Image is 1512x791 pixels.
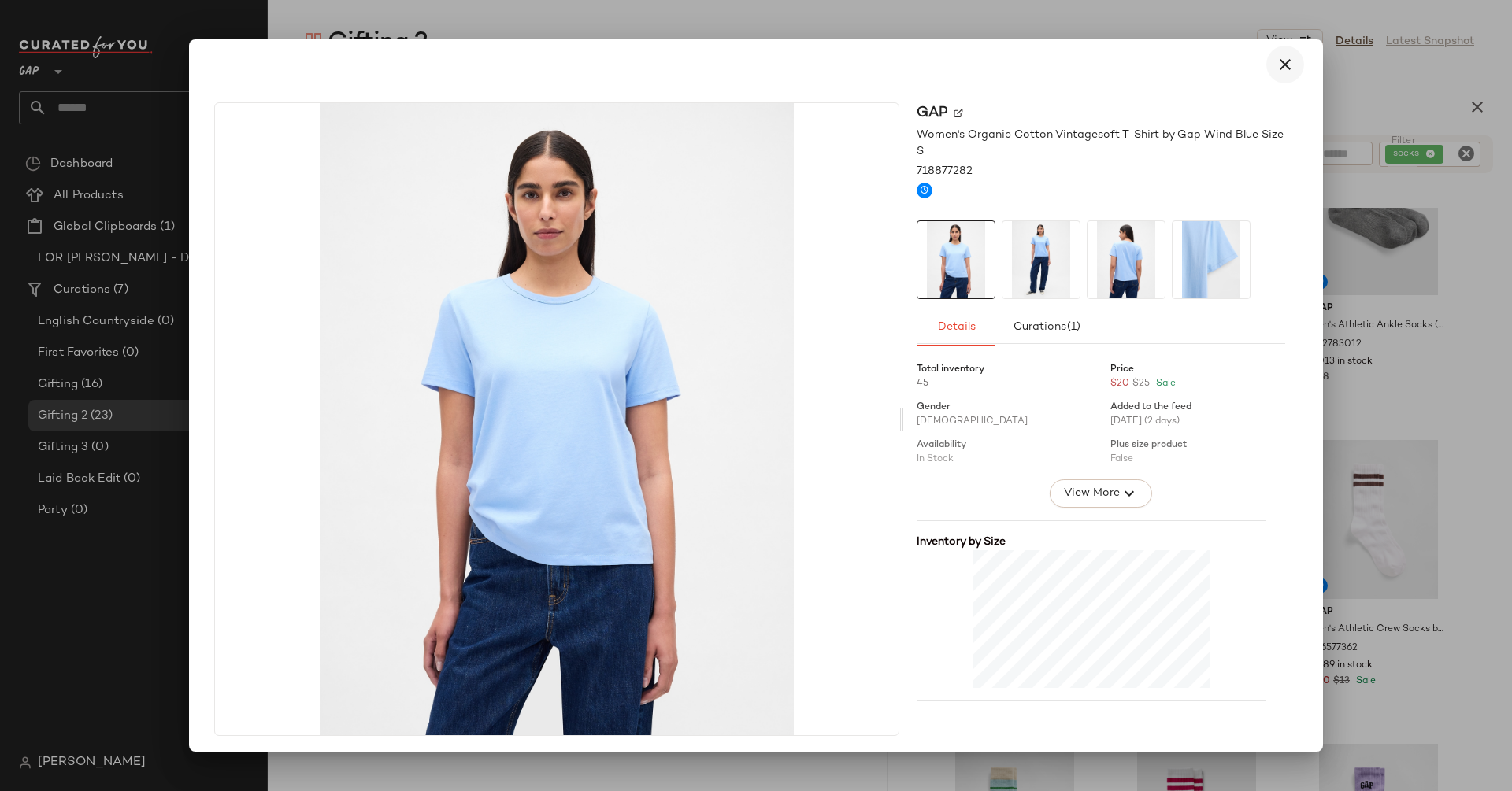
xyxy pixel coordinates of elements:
span: View More [1063,484,1120,503]
img: cn59771201.jpg [917,221,995,298]
span: Gap [917,102,947,124]
img: cn59771201.jpg [215,103,899,735]
div: Inventory by Size [917,534,1266,550]
img: cn59562448.jpg [1173,221,1250,298]
img: svg%3e [954,109,963,118]
img: cn59771203.jpg [1002,221,1080,298]
span: Women's Organic Cotton Vintagesoft T-Shirt by Gap Wind Blue Size S [917,127,1285,160]
span: Curations [1013,321,1081,334]
span: 718877282 [917,163,973,179]
span: Details [936,321,975,334]
span: (1) [1066,321,1080,334]
button: View More [1050,479,1152,508]
img: cn59771210.jpg [1088,221,1165,298]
